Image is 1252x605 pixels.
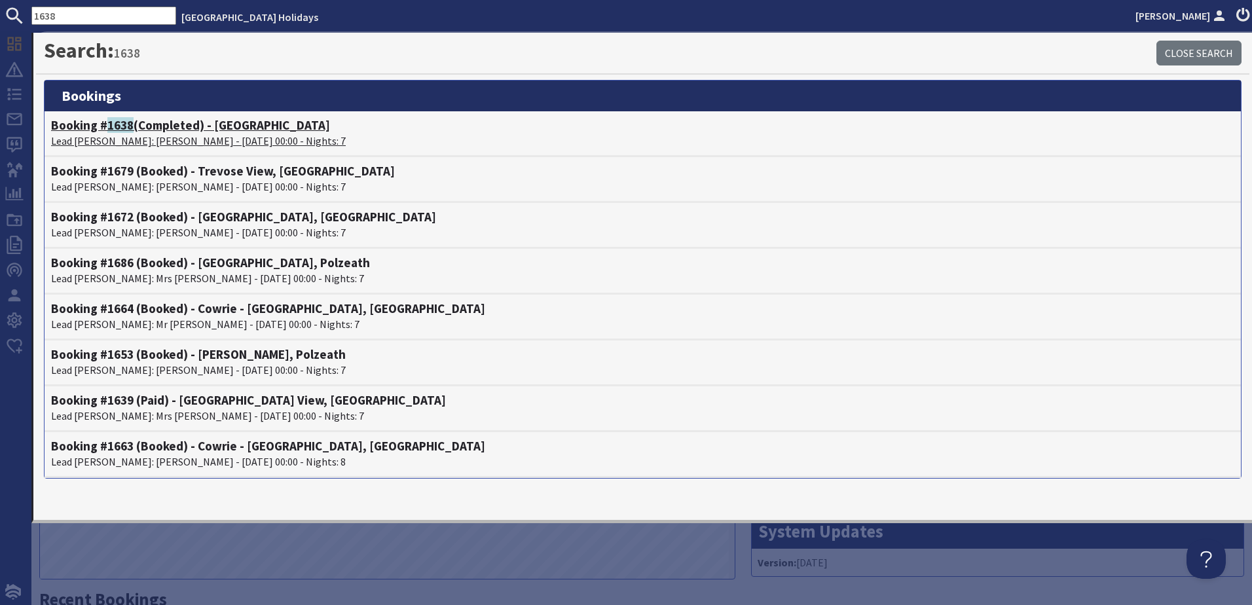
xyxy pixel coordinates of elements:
h4: Booking #1639 (Paid) - [GEOGRAPHIC_DATA] View, [GEOGRAPHIC_DATA] [51,393,1234,408]
p: Lead [PERSON_NAME]: Mr [PERSON_NAME] - [DATE] 00:00 - Nights: 7 [51,316,1234,332]
h4: Booking #1679 (Booked) - Trevose View, [GEOGRAPHIC_DATA] [51,164,1234,179]
p: Lead [PERSON_NAME]: [PERSON_NAME] - [DATE] 00:00 - Nights: 7 [51,179,1234,194]
p: Lead [PERSON_NAME]: [PERSON_NAME] - [DATE] 00:00 - Nights: 7 [51,225,1234,240]
li: [DATE] [755,552,1240,573]
input: SEARCH [31,7,176,25]
p: Lead [PERSON_NAME]: [PERSON_NAME] - [DATE] 00:00 - Nights: 8 [51,454,1234,469]
strong: Version: [758,556,796,569]
a: Booking #1672 (Booked) - [GEOGRAPHIC_DATA], [GEOGRAPHIC_DATA]Lead [PERSON_NAME]: [PERSON_NAME] - ... [51,210,1234,240]
p: Lead [PERSON_NAME]: Mrs [PERSON_NAME] - [DATE] 00:00 - Nights: 7 [51,408,1234,424]
a: System Updates [758,521,883,542]
p: Lead [PERSON_NAME]: Mrs [PERSON_NAME] - [DATE] 00:00 - Nights: 7 [51,270,1234,286]
small: 1638 [114,45,140,61]
a: Booking #1639 (Paid) - [GEOGRAPHIC_DATA] View, [GEOGRAPHIC_DATA]Lead [PERSON_NAME]: Mrs [PERSON_N... [51,393,1234,424]
span: 1638 [107,117,134,133]
a: Close Search [1156,41,1242,65]
a: Booking #1653 (Booked) - [PERSON_NAME], PolzeathLead [PERSON_NAME]: [PERSON_NAME] - [DATE] 00:00 ... [51,347,1234,378]
p: Lead [PERSON_NAME]: [PERSON_NAME] - [DATE] 00:00 - Nights: 7 [51,362,1234,378]
h4: Booking #1686 (Booked) - [GEOGRAPHIC_DATA], Polzeath [51,255,1234,270]
img: staytech_i_w-64f4e8e9ee0a9c174fd5317b4b171b261742d2d393467e5bdba4413f4f884c10.svg [5,584,21,600]
a: Booking #1686 (Booked) - [GEOGRAPHIC_DATA], PolzeathLead [PERSON_NAME]: Mrs [PERSON_NAME] - [DATE... [51,255,1234,286]
a: Booking #1679 (Booked) - Trevose View, [GEOGRAPHIC_DATA]Lead [PERSON_NAME]: [PERSON_NAME] - [DATE... [51,164,1234,194]
h4: Booking #1653 (Booked) - [PERSON_NAME], Polzeath [51,347,1234,362]
a: Booking #1663 (Booked) - Cowrie - [GEOGRAPHIC_DATA], [GEOGRAPHIC_DATA]Lead [PERSON_NAME]: [PERSON... [51,439,1234,469]
h4: Booking # (Completed) - [GEOGRAPHIC_DATA] [51,118,1234,133]
a: [PERSON_NAME] [1135,8,1228,24]
a: Booking #1664 (Booked) - Cowrie - [GEOGRAPHIC_DATA], [GEOGRAPHIC_DATA]Lead [PERSON_NAME]: Mr [PER... [51,301,1234,332]
h3: bookings [45,81,1241,111]
h4: Booking #1672 (Booked) - [GEOGRAPHIC_DATA], [GEOGRAPHIC_DATA] [51,210,1234,225]
iframe: Toggle Customer Support [1187,540,1226,579]
p: Lead [PERSON_NAME]: [PERSON_NAME] - [DATE] 00:00 - Nights: 7 [51,133,1234,149]
a: [GEOGRAPHIC_DATA] Holidays [181,10,318,24]
h1: Search: [44,38,1156,63]
h4: Booking #1663 (Booked) - Cowrie - [GEOGRAPHIC_DATA], [GEOGRAPHIC_DATA] [51,439,1234,454]
h4: Booking #1664 (Booked) - Cowrie - [GEOGRAPHIC_DATA], [GEOGRAPHIC_DATA] [51,301,1234,316]
a: Booking #1638(Completed) - [GEOGRAPHIC_DATA]Lead [PERSON_NAME]: [PERSON_NAME] - [DATE] 00:00 - Ni... [51,118,1234,149]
